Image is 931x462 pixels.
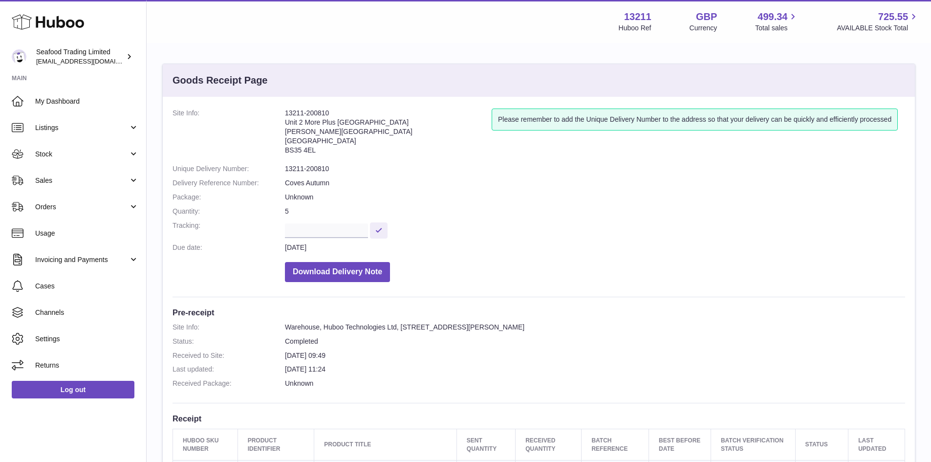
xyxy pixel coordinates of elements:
th: Batch Reference [582,429,649,460]
dd: [DATE] 09:49 [285,351,905,360]
th: Status [795,429,848,460]
dt: Received to Site: [173,351,285,360]
span: Settings [35,334,139,344]
dt: Tracking: [173,221,285,238]
dd: [DATE] [285,243,905,252]
th: Best Before Date [649,429,711,460]
th: Sent Quantity [456,429,515,460]
dt: Package: [173,193,285,202]
span: AVAILABLE Stock Total [837,23,919,33]
dd: 5 [285,207,905,216]
span: My Dashboard [35,97,139,106]
dt: Due date: [173,243,285,252]
span: Returns [35,361,139,370]
th: Batch Verification Status [711,429,795,460]
button: Download Delivery Note [285,262,390,282]
h3: Goods Receipt Page [173,74,268,87]
h3: Receipt [173,413,905,424]
dd: 13211-200810 [285,164,905,174]
span: Sales [35,176,129,185]
a: 725.55 AVAILABLE Stock Total [837,10,919,33]
span: Usage [35,229,139,238]
span: Listings [35,123,129,132]
th: Product title [314,429,457,460]
span: Channels [35,308,139,317]
dd: [DATE] 11:24 [285,365,905,374]
dt: Delivery Reference Number: [173,178,285,188]
dt: Status: [173,337,285,346]
span: Stock [35,150,129,159]
span: [EMAIL_ADDRESS][DOMAIN_NAME] [36,57,144,65]
span: 725.55 [878,10,908,23]
dt: Received Package: [173,379,285,388]
dd: Completed [285,337,905,346]
dd: Unknown [285,193,905,202]
span: Cases [35,282,139,291]
dd: Coves Autumn [285,178,905,188]
dt: Last updated: [173,365,285,374]
a: Log out [12,381,134,398]
span: Orders [35,202,129,212]
strong: GBP [696,10,717,23]
span: Total sales [755,23,799,33]
span: 499.34 [758,10,787,23]
dd: Warehouse, Huboo Technologies Ltd, [STREET_ADDRESS][PERSON_NAME] [285,323,905,332]
div: Currency [690,23,717,33]
th: Received Quantity [516,429,582,460]
img: online@rickstein.com [12,49,26,64]
span: Invoicing and Payments [35,255,129,264]
a: 499.34 Total sales [755,10,799,33]
dt: Unique Delivery Number: [173,164,285,174]
div: Please remember to add the Unique Delivery Number to the address so that your delivery can be qui... [492,109,898,131]
address: 13211-200810 Unit 2 More Plus [GEOGRAPHIC_DATA] [PERSON_NAME][GEOGRAPHIC_DATA] [GEOGRAPHIC_DATA] ... [285,109,492,159]
dd: Unknown [285,379,905,388]
th: Huboo SKU Number [173,429,238,460]
th: Product Identifier [238,429,314,460]
dt: Site Info: [173,109,285,159]
strong: 13211 [624,10,651,23]
dt: Quantity: [173,207,285,216]
dt: Site Info: [173,323,285,332]
div: Seafood Trading Limited [36,47,124,66]
h3: Pre-receipt [173,307,905,318]
th: Last updated [848,429,905,460]
div: Huboo Ref [619,23,651,33]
